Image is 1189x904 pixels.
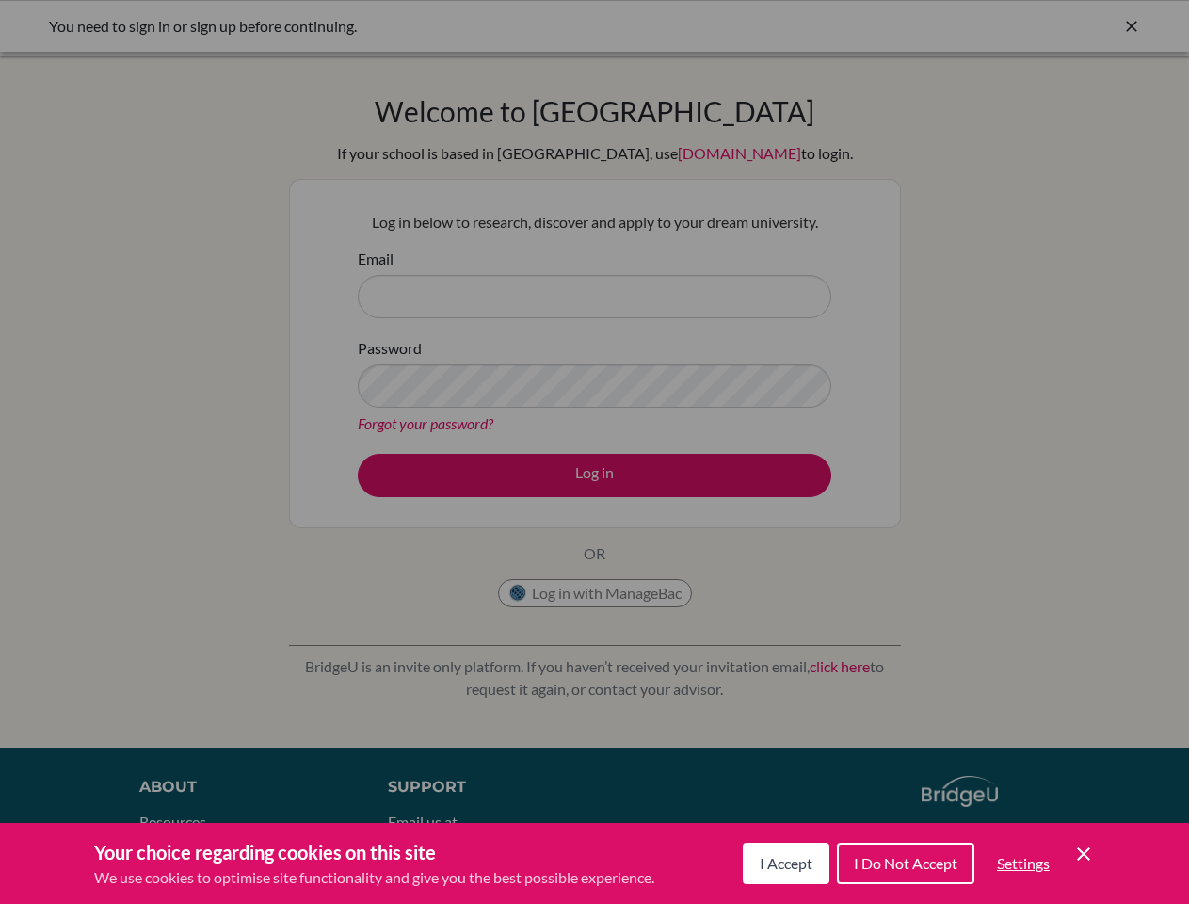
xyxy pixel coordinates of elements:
[94,866,654,889] p: We use cookies to optimise site functionality and give you the best possible experience.
[743,843,829,884] button: I Accept
[982,845,1065,882] button: Settings
[760,854,812,872] span: I Accept
[1072,843,1095,865] button: Save and close
[854,854,957,872] span: I Do Not Accept
[997,854,1050,872] span: Settings
[837,843,974,884] button: I Do Not Accept
[94,838,654,866] h3: Your choice regarding cookies on this site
